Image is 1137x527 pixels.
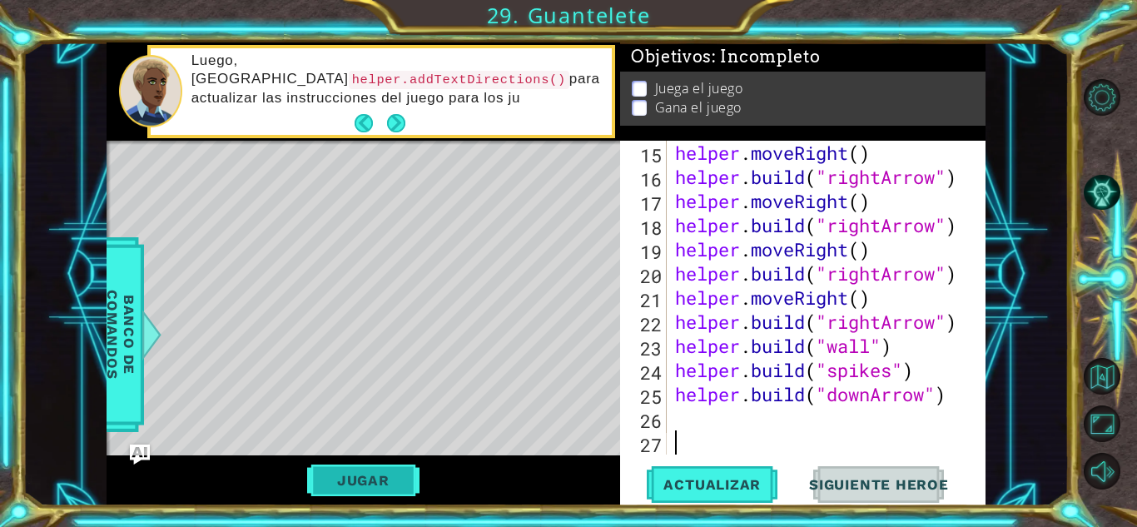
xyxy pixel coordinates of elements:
code: helper.addTextDirections() [349,71,569,89]
div: 23 [623,336,667,360]
button: Ask AI [130,445,150,465]
button: Actualizar [647,466,777,503]
div: 19 [623,240,667,264]
span: Actualizar [647,476,777,493]
div: 25 [623,385,667,409]
div: 21 [623,288,667,312]
p: Gana el juego [655,98,742,117]
div: 20 [623,264,667,288]
button: Back [355,114,387,132]
button: Silencio [1084,453,1120,490]
div: 22 [623,312,667,336]
div: 24 [623,360,667,385]
div: 26 [623,409,667,433]
button: Siguiente Heroe [792,466,966,503]
div: 17 [623,191,667,216]
button: Maximizar Navegador [1084,405,1120,442]
span: Objetivos [631,47,821,67]
div: 16 [623,167,667,191]
div: 27 [623,433,667,457]
div: 15 [623,143,667,167]
div: 18 [623,216,667,240]
button: Opciones del Nivel [1084,79,1120,116]
a: Volver al Mapa [1086,353,1137,400]
p: Luego, [GEOGRAPHIC_DATA] para actualizar las instrucciones del juego para los ju [191,52,600,107]
p: Juega el juego [655,79,743,97]
span: : Incompleto [712,47,820,67]
button: Jugar [307,465,420,496]
span: Banco de comandos [99,248,142,420]
button: Volver al Mapa [1084,358,1120,395]
button: Pista AI [1084,174,1120,211]
span: Siguiente Heroe [792,476,966,493]
button: Next [387,114,406,133]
